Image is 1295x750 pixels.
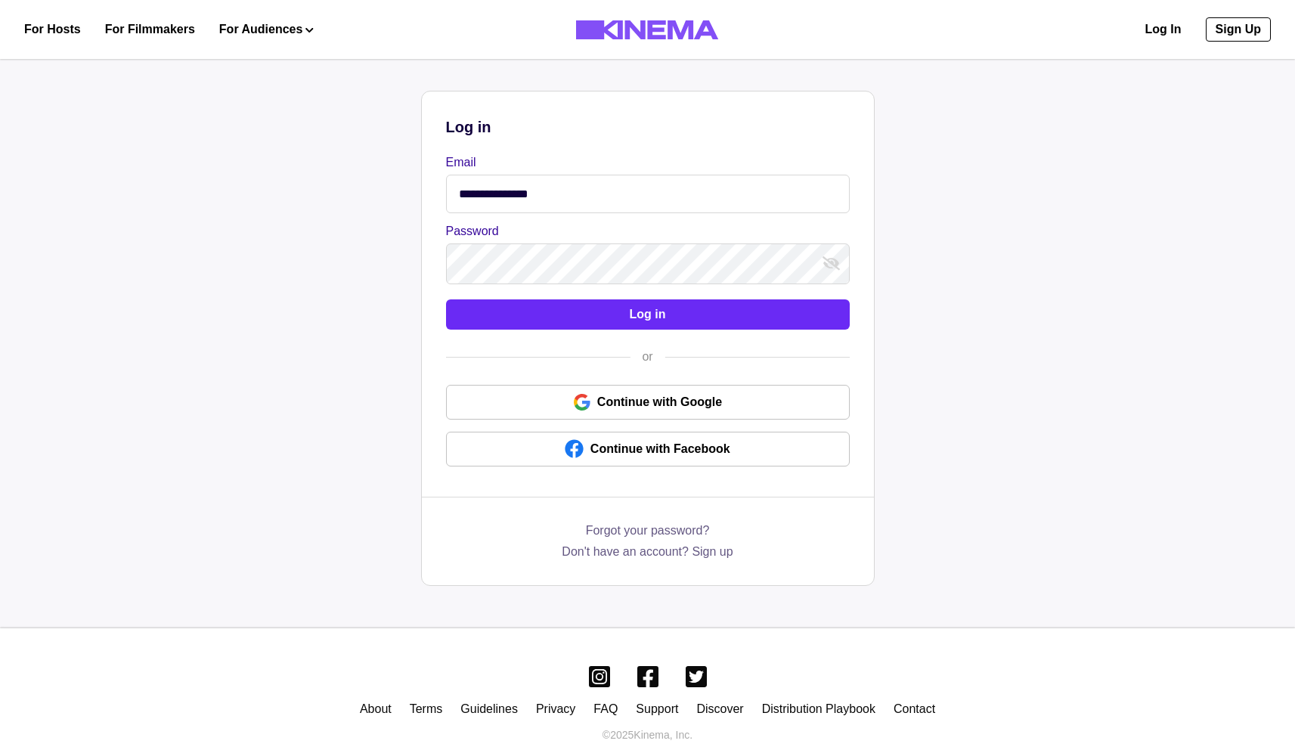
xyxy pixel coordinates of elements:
a: For Filmmakers [105,20,195,39]
label: Email [446,153,841,172]
a: Contact [894,702,935,715]
a: Support [636,702,678,715]
a: Sign Up [1206,17,1271,42]
button: Log in [446,299,850,330]
a: About [360,702,392,715]
a: FAQ [593,702,618,715]
label: Password [446,222,841,240]
button: For Audiences [219,20,314,39]
div: or [630,348,665,366]
a: Distribution Playbook [762,702,875,715]
a: Continue with Google [446,385,850,420]
a: Guidelines [460,702,518,715]
a: Don't have an account? Sign up [562,543,733,561]
a: Log In [1145,20,1182,39]
button: show password [819,252,844,276]
a: Terms [410,702,443,715]
a: Privacy [536,702,575,715]
a: Forgot your password? [586,522,710,543]
a: Continue with Facebook [446,432,850,466]
p: Log in [446,116,850,138]
a: For Hosts [24,20,81,39]
a: Discover [696,702,743,715]
p: © 2025 Kinema, Inc. [603,727,692,743]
